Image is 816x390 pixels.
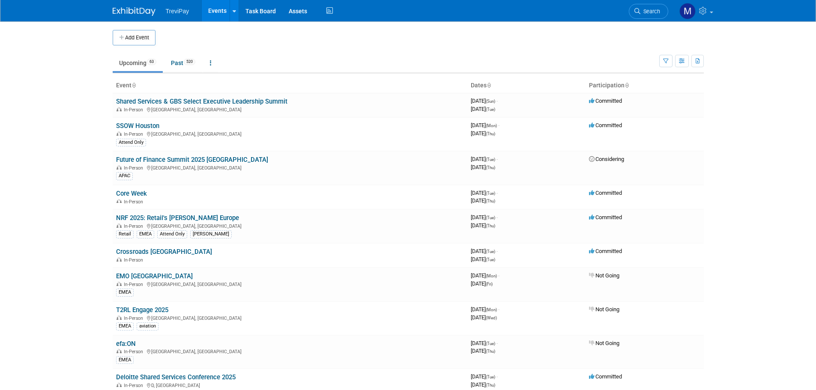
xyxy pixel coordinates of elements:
span: [DATE] [471,256,495,262]
span: 520 [184,59,195,65]
img: In-Person Event [117,316,122,320]
div: [GEOGRAPHIC_DATA], [GEOGRAPHIC_DATA] [116,130,464,137]
span: Committed [589,248,622,254]
span: Search [640,8,660,15]
span: (Thu) [486,165,495,170]
span: TreviPay [166,8,189,15]
span: (Thu) [486,223,495,228]
div: [GEOGRAPHIC_DATA], [GEOGRAPHIC_DATA] [116,348,464,354]
div: EMEA [137,230,154,238]
span: (Tue) [486,249,495,254]
span: - [498,306,499,313]
span: Committed [589,190,622,196]
span: [DATE] [471,197,495,204]
span: - [496,340,498,346]
span: [DATE] [471,306,499,313]
span: (Thu) [486,383,495,387]
span: [DATE] [471,190,498,196]
span: [DATE] [471,314,497,321]
span: In-Person [124,383,146,388]
div: [PERSON_NAME] [190,230,232,238]
div: EMEA [116,289,134,296]
span: (Thu) [486,199,495,203]
span: - [496,248,498,254]
span: [DATE] [471,381,495,388]
a: Future of Finance Summit 2025 [GEOGRAPHIC_DATA] [116,156,268,164]
span: In-Person [124,282,146,287]
a: Shared Services & GBS Select Executive Leadership Summit [116,98,287,105]
img: In-Person Event [117,349,122,353]
span: Not Going [589,272,619,279]
span: Committed [589,122,622,128]
span: (Thu) [486,131,495,136]
span: - [496,156,498,162]
span: Considering [589,156,624,162]
span: [DATE] [471,280,493,287]
div: aviation [137,322,158,330]
a: Sort by Start Date [487,82,491,89]
a: Core Week [116,190,147,197]
span: [DATE] [471,348,495,354]
th: Dates [467,78,586,93]
span: (Wed) [486,316,497,320]
div: [GEOGRAPHIC_DATA], [GEOGRAPHIC_DATA] [116,164,464,171]
img: In-Person Event [117,257,122,262]
span: Not Going [589,306,619,313]
a: EMO [GEOGRAPHIC_DATA] [116,272,193,280]
a: Past520 [164,55,202,71]
span: (Mon) [486,307,497,312]
span: In-Person [124,107,146,113]
a: Upcoming63 [113,55,163,71]
img: In-Person Event [117,107,122,111]
a: Crossroads [GEOGRAPHIC_DATA] [116,248,212,256]
a: Deloitte Shared Services Conference 2025 [116,373,236,381]
span: - [496,373,498,380]
span: - [498,272,499,279]
span: [DATE] [471,130,495,137]
span: [DATE] [471,248,498,254]
span: In-Person [124,316,146,321]
div: EMEA [116,322,134,330]
span: (Mon) [486,123,497,128]
span: (Fri) [486,282,493,286]
a: NRF 2025: Retail's [PERSON_NAME] Europe [116,214,239,222]
span: [DATE] [471,340,498,346]
span: In-Person [124,131,146,137]
img: In-Person Event [117,282,122,286]
span: [DATE] [471,222,495,229]
span: - [496,98,498,104]
img: In-Person Event [117,383,122,387]
span: Committed [589,373,622,380]
img: In-Person Event [117,131,122,136]
span: Committed [589,98,622,104]
span: (Tue) [486,375,495,379]
span: - [498,122,499,128]
a: efa:ON [116,340,136,348]
th: Event [113,78,467,93]
img: In-Person Event [117,223,122,228]
div: D, [GEOGRAPHIC_DATA] [116,381,464,388]
span: In-Person [124,165,146,171]
div: [GEOGRAPHIC_DATA], [GEOGRAPHIC_DATA] [116,106,464,113]
span: (Tue) [486,191,495,196]
div: Attend Only [116,139,146,146]
span: [DATE] [471,272,499,279]
span: (Tue) [486,257,495,262]
img: Maiia Khasina [679,3,696,19]
span: (Thu) [486,349,495,354]
div: [GEOGRAPHIC_DATA], [GEOGRAPHIC_DATA] [116,222,464,229]
span: - [496,190,498,196]
span: (Mon) [486,274,497,278]
span: [DATE] [471,106,495,112]
span: In-Person [124,349,146,354]
div: Attend Only [157,230,187,238]
span: [DATE] [471,164,495,170]
span: Committed [589,214,622,220]
span: - [496,214,498,220]
span: 63 [147,59,156,65]
div: Retail [116,230,134,238]
a: SSOW Houston [116,122,159,130]
div: [GEOGRAPHIC_DATA], [GEOGRAPHIC_DATA] [116,280,464,287]
span: Not Going [589,340,619,346]
img: In-Person Event [117,165,122,170]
